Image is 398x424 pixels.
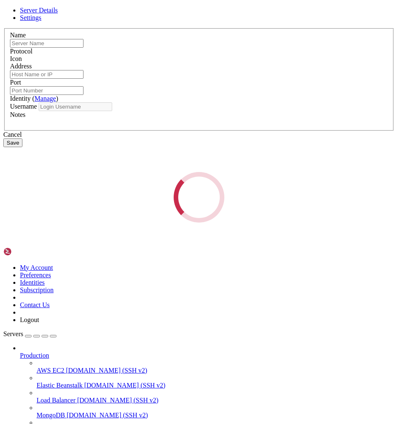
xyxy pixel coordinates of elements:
span: Servers [3,330,23,337]
span: [DOMAIN_NAME] (SSH v2) [66,367,147,374]
input: Port Number [10,86,84,95]
li: AWS EC2 [DOMAIN_NAME] (SSH v2) [37,359,395,374]
label: Address [10,63,32,70]
a: Servers [3,330,57,337]
label: Name [10,31,26,39]
span: Production [20,352,49,359]
label: Protocol [10,48,32,55]
li: Elastic Beanstalk [DOMAIN_NAME] (SSH v2) [37,374,395,389]
input: Host Name or IP [10,70,84,79]
span: [DOMAIN_NAME] (SSH v2) [66,412,148,419]
a: Contact Us [20,301,50,308]
a: Preferences [20,271,51,279]
a: Elastic Beanstalk [DOMAIN_NAME] (SSH v2) [37,382,395,389]
a: Manage [34,95,56,102]
input: Login Username [39,102,112,111]
input: Server Name [10,39,84,48]
a: AWS EC2 [DOMAIN_NAME] (SSH v2) [37,367,395,374]
span: AWS EC2 [37,367,64,374]
label: Icon [10,55,22,62]
a: Production [20,352,395,359]
a: Identities [20,279,45,286]
span: ( ) [32,95,58,102]
a: Subscription [20,286,54,293]
label: Identity [10,95,58,102]
span: Elastic Beanstalk [37,382,83,389]
img: Shellngn [3,247,51,256]
div: Cancel [3,131,395,138]
a: Server Details [20,7,58,14]
a: Load Balancer [DOMAIN_NAME] (SSH v2) [37,397,395,404]
span: MongoDB [37,412,65,419]
label: Username [10,103,37,110]
a: Settings [20,14,42,21]
li: MongoDB [DOMAIN_NAME] (SSH v2) [37,404,395,419]
button: Save [3,138,22,147]
label: Notes [10,111,25,118]
li: Load Balancer [DOMAIN_NAME] (SSH v2) [37,389,395,404]
a: My Account [20,264,53,271]
span: Load Balancer [37,397,76,404]
a: MongoDB [DOMAIN_NAME] (SSH v2) [37,412,395,419]
label: Port [10,79,21,86]
a: Logout [20,316,39,323]
span: [DOMAIN_NAME] (SSH v2) [77,397,159,404]
span: [DOMAIN_NAME] (SSH v2) [84,382,166,389]
div: Loading... [170,167,229,227]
